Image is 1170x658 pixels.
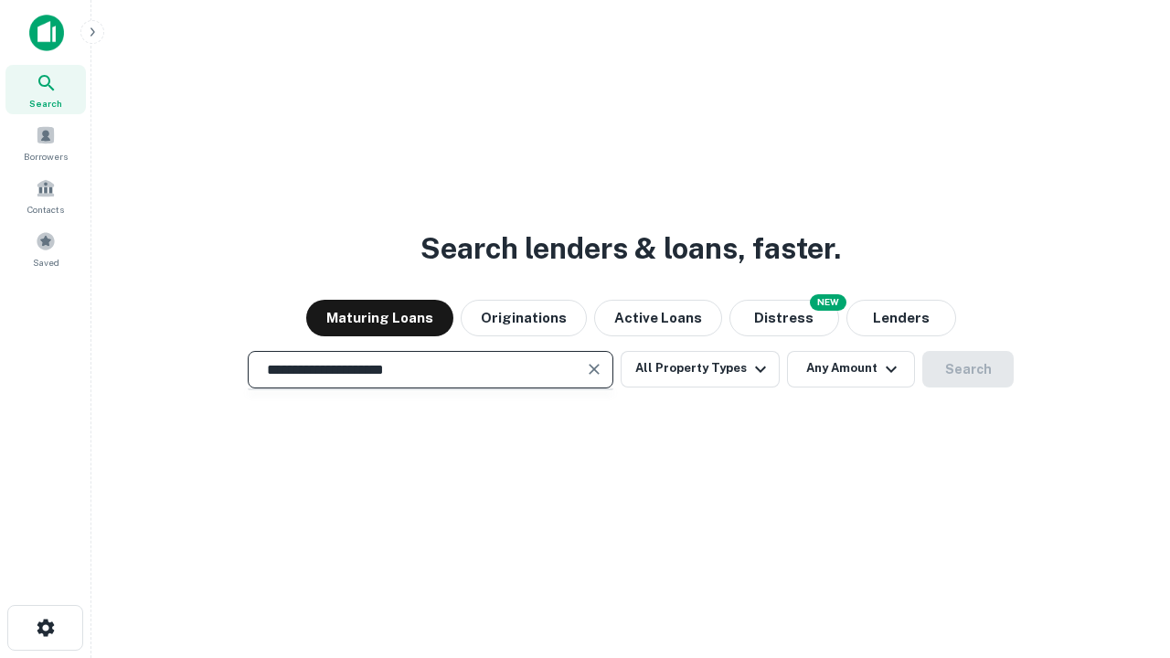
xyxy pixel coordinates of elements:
a: Saved [5,224,86,273]
iframe: Chat Widget [1079,512,1170,600]
button: Search distressed loans with lien and other non-mortgage details. [729,300,839,336]
span: Saved [33,255,59,270]
a: Contacts [5,171,86,220]
span: Search [29,96,62,111]
button: Clear [581,356,607,382]
h3: Search lenders & loans, faster. [420,227,841,271]
div: NEW [810,294,846,311]
button: Lenders [846,300,956,336]
a: Borrowers [5,118,86,167]
button: Maturing Loans [306,300,453,336]
img: capitalize-icon.png [29,15,64,51]
button: All Property Types [621,351,780,387]
span: Borrowers [24,149,68,164]
button: Any Amount [787,351,915,387]
button: Originations [461,300,587,336]
a: Search [5,65,86,114]
span: Contacts [27,202,64,217]
button: Active Loans [594,300,722,336]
